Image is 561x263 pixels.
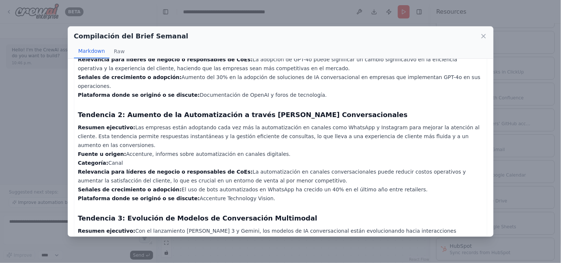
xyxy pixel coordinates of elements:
strong: Resumen ejecutivo: [78,228,135,234]
strong: Señales de crecimiento o adopción: [78,74,182,80]
button: Markdown [74,44,109,58]
h3: Tendencia 3: Evolución de Modelos de Conversación Multimodal [78,213,483,223]
strong: Categoría: [78,160,108,166]
strong: Señales de crecimiento o adopción: [78,187,182,192]
strong: Fuente u origen: [78,151,126,157]
button: Raw [109,44,129,58]
strong: Resumen ejecutivo: [78,124,135,130]
h2: Compilación del Brief Semanal [74,31,189,41]
h3: Tendencia 2: Aumento de la Automatización a través [PERSON_NAME] Conversacionales [78,110,483,120]
strong: Relevancia para líderes de negocio o responsables de CoEs: [78,57,253,62]
strong: Plataforma donde se originó o se discute: [78,92,200,98]
p: Las empresas están adoptando cada vez más la automatización en canales como WhatsApp y Instagram ... [78,123,483,203]
strong: Relevancia para líderes de negocio o responsables de CoEs: [78,169,253,175]
strong: Plataforma donde se originó o se discute: [78,195,200,201]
